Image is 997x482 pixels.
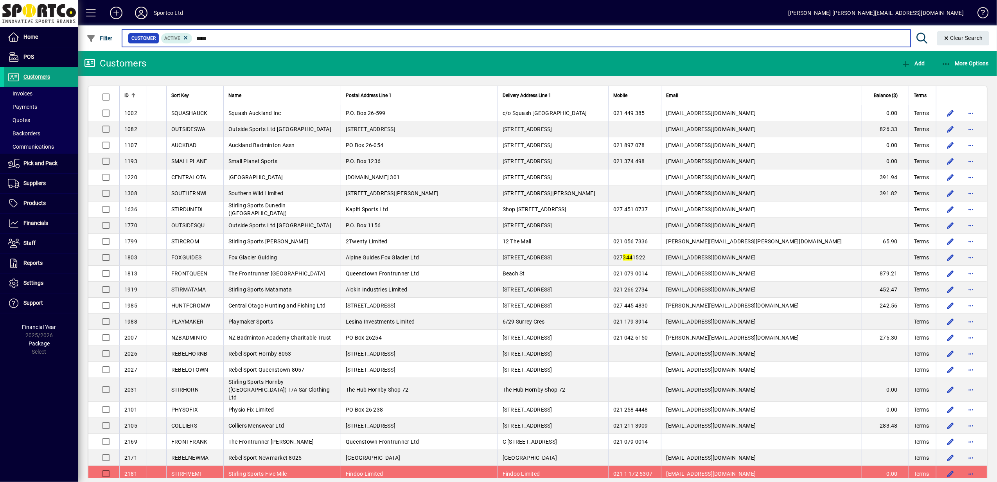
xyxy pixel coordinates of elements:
[613,318,648,325] span: 021 179 3914
[788,7,964,19] div: [PERSON_NAME] [PERSON_NAME][EMAIL_ADDRESS][DOMAIN_NAME]
[84,57,146,70] div: Customers
[666,142,756,148] span: [EMAIL_ADDRESS][DOMAIN_NAME]
[171,286,206,293] span: STIRMATAMA
[944,235,957,248] button: Edit
[666,367,756,373] span: [EMAIL_ADDRESS][DOMAIN_NAME]
[171,351,208,357] span: REBELHORNB
[503,286,552,293] span: [STREET_ADDRESS]
[124,471,137,477] span: 2181
[965,363,977,376] button: More options
[23,54,34,60] span: POS
[862,282,909,298] td: 452.47
[8,130,40,137] span: Backorders
[4,140,78,153] a: Communications
[228,439,314,445] span: The Frontrunner [PERSON_NAME]
[171,471,201,477] span: STIRFIVEMI
[965,155,977,167] button: More options
[84,31,115,45] button: Filter
[503,439,557,445] span: C [STREET_ADDRESS]
[944,155,957,167] button: Edit
[23,240,36,246] span: Staff
[965,107,977,119] button: More options
[944,331,957,344] button: Edit
[613,254,646,261] span: 027 1522
[124,126,137,132] span: 1082
[124,206,137,212] span: 1636
[613,439,648,445] span: 021 079 0014
[171,238,199,245] span: STIRCROM
[613,91,627,100] span: Mobile
[124,455,137,461] span: 2171
[503,222,552,228] span: [STREET_ADDRESS]
[346,455,400,461] span: [GEOGRAPHIC_DATA]
[613,406,648,413] span: 021 258 4448
[944,468,957,480] button: Edit
[666,174,756,180] span: [EMAIL_ADDRESS][DOMAIN_NAME]
[944,107,957,119] button: Edit
[862,234,909,250] td: 65.90
[862,185,909,201] td: 391.82
[862,298,909,314] td: 242.56
[914,157,929,165] span: Terms
[944,347,957,360] button: Edit
[862,169,909,185] td: 391.94
[503,406,552,413] span: [STREET_ADDRESS]
[666,302,799,309] span: [PERSON_NAME][EMAIL_ADDRESS][DOMAIN_NAME]
[228,423,284,429] span: Colliers Menswear Ltd
[503,238,532,245] span: 12 The Mall
[29,340,50,347] span: Package
[104,6,129,20] button: Add
[228,367,305,373] span: Rebel Sport Queenstown 8057
[965,419,977,432] button: More options
[346,286,407,293] span: Aickin Industries Limited
[914,350,929,358] span: Terms
[862,266,909,282] td: 879.21
[228,302,325,309] span: Central Otago Hunting and Fishing Ltd
[124,318,137,325] span: 1988
[666,423,756,429] span: [EMAIL_ADDRESS][DOMAIN_NAME]
[914,366,929,374] span: Terms
[914,270,929,277] span: Terms
[503,91,551,100] span: Delivery Address Line 1
[503,387,566,393] span: The Hub Hornby Shop 72
[4,27,78,47] a: Home
[228,254,277,261] span: Fox Glacier Guiding
[944,203,957,216] button: Edit
[23,300,43,306] span: Support
[666,110,756,116] span: [EMAIL_ADDRESS][DOMAIN_NAME]
[914,286,929,293] span: Terms
[23,34,38,40] span: Home
[944,283,957,296] button: Edit
[4,174,78,193] a: Suppliers
[666,158,756,164] span: [EMAIL_ADDRESS][DOMAIN_NAME]
[965,451,977,464] button: More options
[965,219,977,232] button: More options
[228,91,336,100] div: Name
[228,379,330,401] span: Stirling Sports Hornby ([GEOGRAPHIC_DATA]) T/A Sar Clothing Ltd
[965,331,977,344] button: More options
[171,439,208,445] span: FRONTFRANK
[914,91,927,100] span: Terms
[937,31,990,45] button: Clear
[23,260,43,266] span: Reports
[171,206,203,212] span: STIRDUNEDI
[503,302,552,309] span: [STREET_ADDRESS]
[503,351,552,357] span: [STREET_ADDRESS]
[914,109,929,117] span: Terms
[4,194,78,213] a: Products
[914,438,929,446] span: Terms
[171,190,207,196] span: SOUTHERNWI
[914,173,929,181] span: Terms
[124,91,142,100] div: ID
[666,206,756,212] span: [EMAIL_ADDRESS][DOMAIN_NAME]
[613,423,648,429] span: 021 211 3909
[503,335,552,341] span: [STREET_ADDRESS]
[944,315,957,328] button: Edit
[171,367,208,373] span: REBELQTOWN
[613,91,657,100] div: Mobile
[914,125,929,133] span: Terms
[171,174,207,180] span: CENTRALOTA
[914,302,929,309] span: Terms
[613,110,645,116] span: 021 449 385
[914,470,929,478] span: Terms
